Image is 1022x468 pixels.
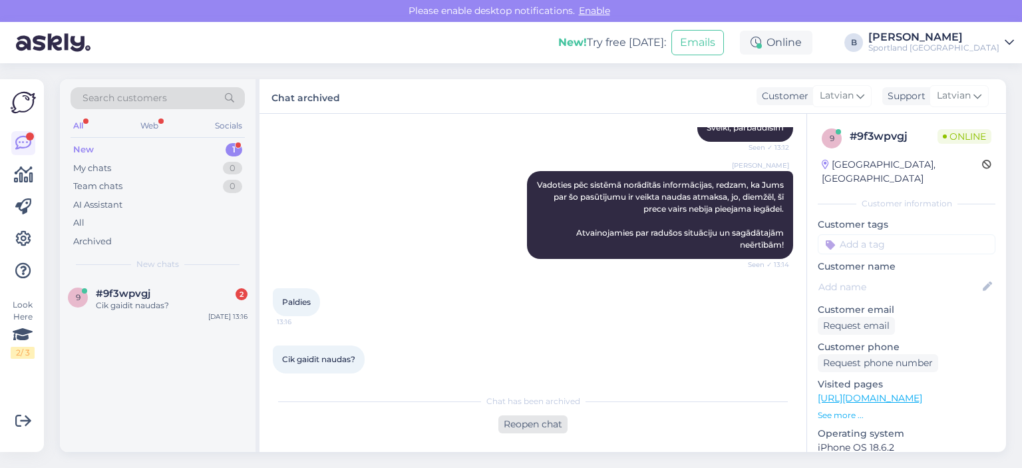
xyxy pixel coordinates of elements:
[73,162,111,175] div: My chats
[71,117,86,134] div: All
[558,35,666,51] div: Try free [DATE]:
[818,377,995,391] p: Visited pages
[11,347,35,359] div: 2 / 3
[223,180,242,193] div: 0
[740,31,812,55] div: Online
[937,89,971,103] span: Latvian
[575,5,614,17] span: Enable
[818,198,995,210] div: Customer information
[757,89,808,103] div: Customer
[882,89,926,103] div: Support
[707,122,784,132] span: Sveiki, pārbaudīsim
[818,409,995,421] p: See more ...
[73,180,122,193] div: Team chats
[73,235,112,248] div: Archived
[73,143,94,156] div: New
[739,142,789,152] span: Seen ✓ 13:12
[830,133,834,143] span: 9
[822,158,982,186] div: [GEOGRAPHIC_DATA], [GEOGRAPHIC_DATA]
[820,89,854,103] span: Latvian
[818,427,995,441] p: Operating system
[226,143,242,156] div: 1
[498,415,568,433] div: Reopen chat
[739,260,789,270] span: Seen ✓ 13:14
[76,292,81,302] span: 9
[868,32,999,43] div: [PERSON_NAME]
[868,43,999,53] div: Sportland [GEOGRAPHIC_DATA]
[818,218,995,232] p: Customer tags
[818,260,995,274] p: Customer name
[96,300,248,312] div: Cik gaidit naudas?
[818,340,995,354] p: Customer phone
[11,90,36,115] img: Askly Logo
[850,128,937,144] div: # 9f3wpvgj
[818,303,995,317] p: Customer email
[868,32,1014,53] a: [PERSON_NAME]Sportland [GEOGRAPHIC_DATA]
[73,198,122,212] div: AI Assistant
[818,392,922,404] a: [URL][DOMAIN_NAME]
[138,117,161,134] div: Web
[282,297,311,307] span: Paldies
[236,288,248,300] div: 2
[277,374,327,384] span: 13:17
[818,280,980,294] input: Add name
[136,258,179,270] span: New chats
[732,160,789,170] span: [PERSON_NAME]
[212,117,245,134] div: Socials
[537,180,786,250] span: Vadoties pēc sistēmā norādītās informācijas, redzam, ka Jums par šo pasūtījumu ir veikta naudas a...
[73,216,85,230] div: All
[818,317,895,335] div: Request email
[671,30,724,55] button: Emails
[11,299,35,359] div: Look Here
[223,162,242,175] div: 0
[486,395,580,407] span: Chat has been archived
[818,354,938,372] div: Request phone number
[96,288,150,300] span: #9f3wpvgj
[818,234,995,254] input: Add a tag
[83,91,167,105] span: Search customers
[271,87,340,105] label: Chat archived
[277,317,327,327] span: 13:16
[558,36,587,49] b: New!
[818,441,995,455] p: iPhone OS 18.6.2
[937,129,991,144] span: Online
[844,33,863,52] div: B
[208,312,248,322] div: [DATE] 13:16
[282,354,355,364] span: Cik gaidit naudas?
